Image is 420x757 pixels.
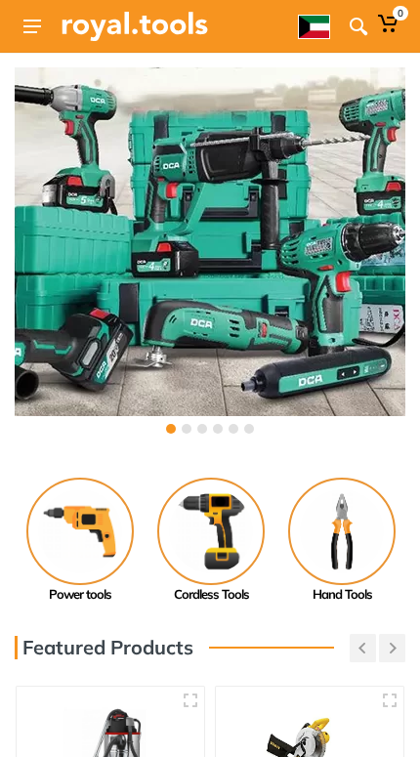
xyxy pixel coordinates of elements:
img: Royal - Cordless Tools [157,478,265,585]
div: Hand Tools [276,585,407,605]
img: ar.webp [298,15,330,39]
img: Royal - Hand Tools [288,478,396,585]
img: Royal Tools Logo [62,12,208,41]
div: Cordless Tools [146,585,276,605]
a: 0 [373,6,405,47]
a: Power tools [15,478,146,605]
h3: Featured Products [15,636,193,659]
a: Hand Tools [276,478,407,605]
div: Power tools [15,585,146,605]
a: Cordless Tools [146,478,276,605]
span: 0 [393,6,408,21]
img: Royal - Power tools [26,478,134,585]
